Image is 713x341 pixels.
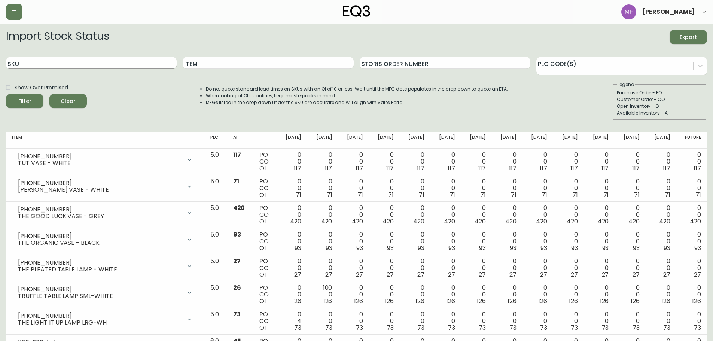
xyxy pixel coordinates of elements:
span: 117 [601,164,609,173]
span: 420 [598,217,609,226]
span: 420 [321,217,332,226]
span: 71 [450,191,455,199]
span: 27 [448,270,455,279]
div: 0 0 [344,152,363,172]
span: 117 [570,164,578,173]
div: 0 0 [590,284,609,305]
span: 420 [475,217,486,226]
span: 27 [233,257,241,265]
span: 93 [479,244,486,252]
span: OI [259,191,266,199]
th: Item [6,132,204,149]
th: [DATE] [338,132,369,149]
div: 0 0 [590,258,609,278]
th: [DATE] [307,132,338,149]
span: 71 [572,191,578,199]
span: 420 [290,217,301,226]
th: Future [676,132,707,149]
td: 5.0 [204,308,227,335]
div: 0 0 [652,152,670,172]
span: 93 [540,244,547,252]
span: 93 [356,244,363,252]
div: PO CO [259,258,271,278]
div: PO CO [259,284,271,305]
span: 73 [448,323,455,332]
div: 100 0 [313,284,332,305]
span: 93 [295,244,301,252]
div: 0 0 [406,284,424,305]
div: 0 0 [313,205,332,225]
div: 0 0 [498,231,517,252]
li: When looking at OI quantities, keep masterpacks in mind. [206,92,508,99]
div: 0 0 [621,231,639,252]
span: 73 [325,323,332,332]
div: 0 0 [313,152,332,172]
span: 420 [413,217,424,226]
span: OI [259,217,266,226]
h2: Import Stock Status [6,30,109,44]
span: 93 [326,244,332,252]
div: 0 0 [344,231,363,252]
th: [DATE] [430,132,461,149]
span: 73 [356,323,363,332]
div: PO CO [259,311,271,331]
div: TRUFFLE TABLE LAMP SML-WHITE [18,293,182,299]
div: PO CO [259,231,271,252]
div: [PHONE_NUMBER]THE LIGHT IT UP LAMP LRG-WH [12,311,198,328]
div: 0 0 [528,152,547,172]
div: 0 0 [621,311,639,331]
span: 27 [294,270,301,279]
div: [PHONE_NUMBER][PERSON_NAME] VASE - WHITE [12,178,198,195]
span: 117 [478,164,486,173]
span: 93 [664,244,670,252]
span: 126 [354,297,363,305]
div: 0 0 [528,178,547,198]
div: [PHONE_NUMBER] [18,259,182,266]
span: 71 [357,191,363,199]
div: 0 0 [559,178,578,198]
span: 117 [356,164,363,173]
div: 0 0 [344,205,363,225]
div: 0 0 [528,231,547,252]
span: 126 [415,297,424,305]
span: 27 [387,270,394,279]
span: 93 [510,244,517,252]
span: 71 [327,191,332,199]
div: [PHONE_NUMBER] [18,233,182,240]
span: 126 [385,297,394,305]
div: 0 0 [498,284,517,305]
div: 0 0 [652,284,670,305]
th: [DATE] [461,132,492,149]
div: 0 0 [436,284,455,305]
span: 126 [600,297,609,305]
span: 126 [661,297,670,305]
div: 0 0 [467,205,486,225]
div: 0 0 [406,152,424,172]
span: 27 [633,270,640,279]
span: 71 [695,191,701,199]
span: 420 [628,217,640,226]
div: 0 0 [313,178,332,198]
span: 117 [663,164,670,173]
div: Purchase Order - PO [617,89,702,96]
div: PO CO [259,205,271,225]
span: 420 [505,217,517,226]
th: [DATE] [492,132,522,149]
div: 0 0 [559,284,578,305]
div: 0 0 [436,258,455,278]
div: 0 0 [283,178,301,198]
span: 126 [692,297,701,305]
span: 126 [631,297,640,305]
span: 117 [233,150,241,159]
div: 0 0 [375,205,394,225]
div: 0 0 [682,152,701,172]
span: 73 [540,323,547,332]
div: 0 0 [652,205,670,225]
div: 0 0 [498,152,517,172]
span: 73 [633,323,640,332]
span: 93 [448,244,455,252]
div: 0 0 [621,178,639,198]
span: 126 [508,297,517,305]
span: 117 [386,164,394,173]
button: Clear [49,94,87,108]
